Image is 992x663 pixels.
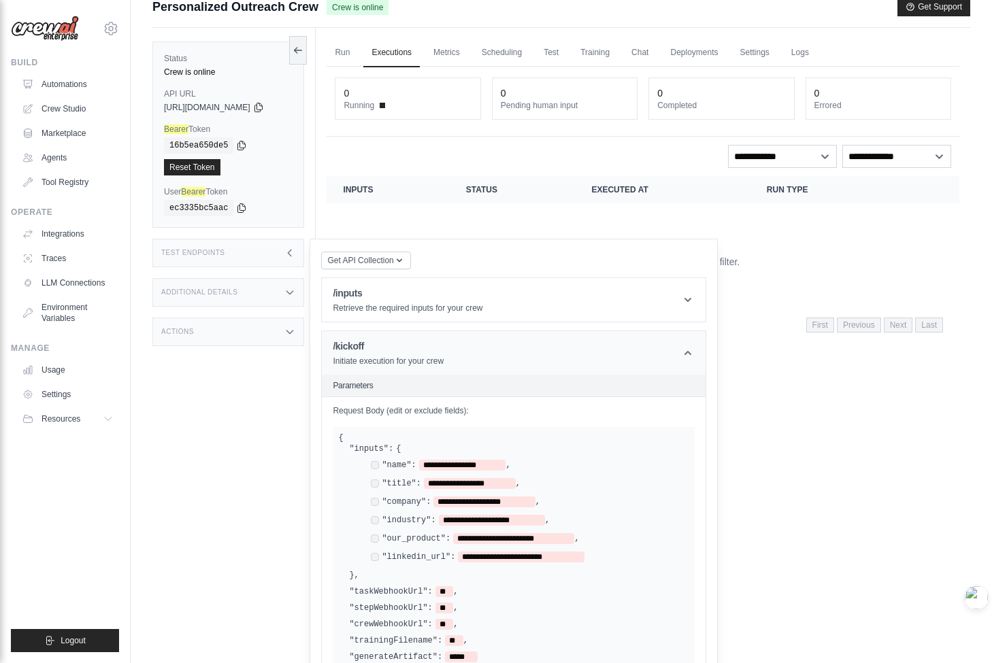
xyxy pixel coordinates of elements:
a: Agents [16,147,119,169]
span: } [349,570,354,581]
a: Deployments [662,39,726,67]
img: Logo [11,16,79,41]
h1: /inputs [333,286,482,300]
a: Test [535,39,567,67]
doubao-vocabulary-highlight: Bearer [164,124,188,134]
a: Environment Variables [16,296,119,329]
div: Crew is online [164,67,293,78]
dt: Errored [814,100,942,111]
label: "stepWebhookUrl": [349,602,432,613]
a: Reset Token [164,159,220,175]
span: , [453,619,458,630]
div: 聊天小组件 [924,598,992,663]
th: Status [450,176,576,203]
a: Executions [363,39,420,67]
label: Request Body (edit or exclude fields): [333,405,695,416]
nav: Pagination [806,318,943,333]
div: 0 [501,86,506,100]
a: Traces [16,248,119,269]
span: Logout [61,635,86,646]
th: Inputs [327,176,449,203]
span: Get API Collection [327,255,393,266]
h1: /kickoff [333,339,444,353]
span: Running [344,100,374,111]
label: "crewWebhookUrl": [349,619,432,630]
span: Resources [42,413,80,424]
label: "generateArtifact": [349,651,442,662]
a: Integrations [16,223,119,245]
a: Scheduling [474,39,530,67]
span: [URL][DOMAIN_NAME] [164,102,250,113]
span: , [545,515,550,526]
button: Resources [16,408,119,430]
label: API URL [164,88,293,99]
a: Settings [16,384,119,405]
code: 16b5ea650de5 [164,137,233,154]
div: 0 [814,86,820,100]
label: Status [164,53,293,64]
a: Training [572,39,618,67]
span: , [516,478,520,489]
iframe: Chat Widget [924,598,992,663]
span: , [354,570,359,581]
a: Logs [783,39,817,67]
a: Settings [732,39,778,67]
span: Previous [837,318,881,333]
a: Crew Studio [16,98,119,120]
div: Manage [11,343,119,354]
th: Run Type [750,176,895,203]
span: Last [915,318,943,333]
span: { [338,433,343,443]
h3: Test Endpoints [161,249,225,257]
h3: Additional Details [161,288,237,296]
doubao-vocabulary-highlight: Bearer [181,187,205,197]
span: , [453,602,458,613]
label: "inputs": [349,443,393,454]
span: , [574,533,579,544]
a: Chat [623,39,657,67]
dt: Completed [657,100,785,111]
label: "title": [382,478,421,489]
div: 0 [344,86,349,100]
label: "our_product": [382,533,450,544]
h2: Parameters [333,380,695,391]
a: LLM Connections [16,272,119,294]
button: Get API Collection [321,252,410,269]
span: , [463,635,468,646]
code: ec3335bc5aac [164,200,233,216]
a: Automations [16,73,119,95]
label: "company": [382,496,431,507]
a: Metrics [425,39,468,67]
label: "linkedin_url": [382,551,455,562]
a: Usage [16,359,119,381]
button: Logout [11,629,119,652]
span: { [396,443,401,454]
label: "industry": [382,515,435,526]
div: Build [11,57,119,68]
label: "trainingFilename": [349,635,442,646]
span: , [535,496,540,507]
a: Run [327,39,358,67]
label: "taskWebhookUrl": [349,586,432,597]
a: Tool Registry [16,171,119,193]
a: Marketplace [16,122,119,144]
span: First [806,318,834,333]
div: Operate [11,207,119,218]
label: "name": [382,460,416,471]
div: 0 [657,86,663,100]
h3: Actions [161,328,194,336]
label: Token [164,124,293,135]
span: , [453,586,458,597]
p: Retrieve the required inputs for your crew [333,303,482,313]
label: User Token [164,186,293,197]
p: No executions found [582,236,704,255]
th: Executed at [575,176,750,203]
section: Crew executions table [327,176,959,341]
p: Initiate execution for your crew [333,356,444,367]
span: Next [884,318,913,333]
span: , [506,460,510,471]
dt: Pending human input [501,100,629,111]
